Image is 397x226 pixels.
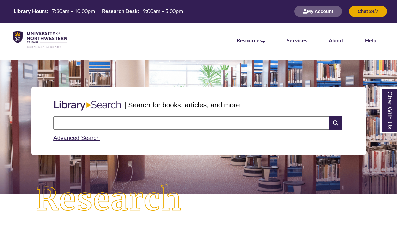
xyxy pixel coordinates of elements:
[124,100,240,110] p: | Search for books, articles, and more
[53,135,100,141] a: Advanced Search
[143,8,183,14] span: 9:00am – 5:00pm
[294,6,342,17] button: My Account
[329,116,342,130] i: Search
[11,7,49,15] th: Library Hours:
[287,37,307,43] a: Services
[294,8,342,14] a: My Account
[349,6,387,17] button: Chat 24/7
[349,8,387,14] a: Chat 24/7
[51,98,124,114] img: Libary Search
[11,7,186,15] a: Hours Today
[365,37,376,43] a: Help
[237,37,265,43] a: Resources
[329,37,343,43] a: About
[13,31,67,48] img: UNWSP Library Logo
[99,7,140,15] th: Research Desk:
[52,8,95,14] span: 7:30am – 10:00pm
